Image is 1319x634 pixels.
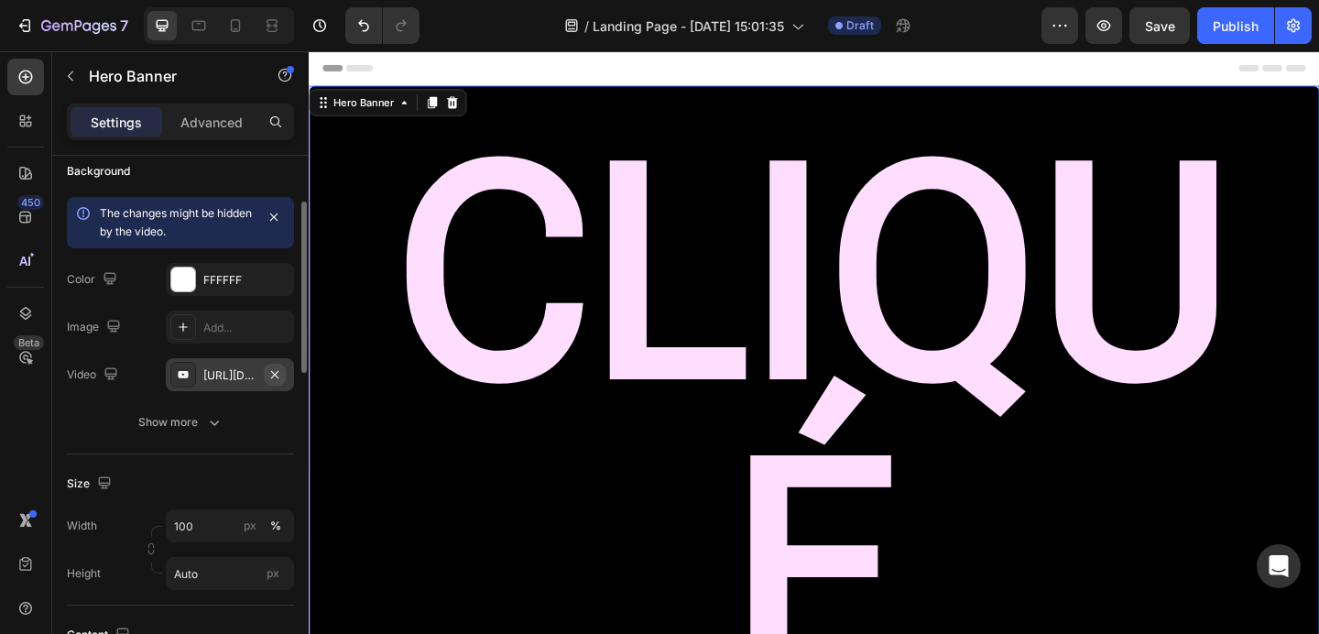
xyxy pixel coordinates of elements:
[67,518,97,534] label: Width
[1213,16,1259,36] div: Publish
[67,315,125,340] div: Image
[203,320,289,336] div: Add...
[138,413,223,432] div: Show more
[120,15,128,37] p: 7
[244,518,256,534] div: px
[203,367,256,384] div: [URL][DOMAIN_NAME]
[67,268,121,292] div: Color
[270,518,281,534] div: %
[1129,7,1190,44] button: Save
[584,16,589,36] span: /
[89,65,245,87] p: Hero Banner
[23,48,96,64] div: Hero Banner
[166,557,294,590] input: px
[1197,7,1274,44] button: Publish
[17,195,44,210] div: 450
[67,406,294,439] button: Show more
[1145,18,1175,34] span: Save
[593,16,784,36] span: Landing Page - [DATE] 15:01:35
[67,472,115,497] div: Size
[166,509,294,542] input: px%
[345,7,420,44] div: Undo/Redo
[67,163,130,180] div: Background
[203,272,289,289] div: FFFFFF
[239,515,261,537] button: %
[846,17,874,34] span: Draft
[14,335,44,350] div: Beta
[265,515,287,537] button: px
[1257,544,1301,588] div: Open Intercom Messenger
[67,363,122,388] div: Video
[100,206,252,238] span: The changes might be hidden by the video.
[67,565,101,582] label: Height
[267,566,279,580] span: px
[7,7,136,44] button: 7
[180,113,243,132] p: Advanced
[91,113,142,132] p: Settings
[309,51,1319,634] iframe: Design area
